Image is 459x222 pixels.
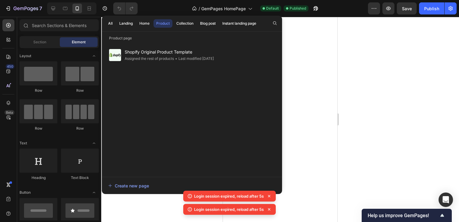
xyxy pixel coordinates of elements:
div: Collection [176,21,193,26]
div: Row [61,126,99,131]
p: 7 [39,5,42,12]
span: Text [20,140,27,146]
button: 7 [2,2,45,14]
span: Section [33,39,46,45]
span: Toggle open [89,188,99,197]
div: Landing [119,21,133,26]
div: Blog post [200,21,216,26]
div: Beta [5,110,14,115]
button: Instant landing page [220,19,259,28]
div: Last modified [DATE] [174,56,214,62]
button: Show survey - Help us improve GemPages! [368,212,446,219]
div: Undo/Redo [113,2,138,14]
button: Blog post [197,19,218,28]
p: Login session expired, reload after 5s [194,193,264,199]
p: Product page [102,35,282,41]
div: Home [139,21,150,26]
div: Create new page [108,183,149,189]
button: Collection [174,19,196,28]
span: Default [266,6,279,11]
span: / [199,5,200,12]
input: Search Sections & Elements [20,19,99,31]
div: Assigned the rest of products [125,56,174,62]
div: Heading [20,175,57,180]
div: Text Block [61,175,99,180]
div: Product [156,21,170,26]
button: Create new page [108,180,276,192]
button: All [105,19,115,28]
div: 450 [6,64,14,69]
span: Save [402,6,412,11]
div: Row [61,88,99,93]
p: Login session expired, reload after 5s [194,206,264,212]
button: Product [154,19,172,28]
span: Element [72,39,86,45]
span: Shopify Original Product Template [125,48,214,56]
div: Row [20,126,57,131]
span: Toggle open [89,51,99,61]
button: Home [137,19,152,28]
div: All [108,21,113,26]
span: GemPages HomePage [201,5,246,12]
span: Layout [20,53,31,59]
span: • [175,56,177,61]
span: Toggle open [89,138,99,148]
div: Publish [424,5,439,12]
button: Publish [419,2,444,14]
div: Open Intercom Messenger [439,193,453,207]
div: Row [20,88,57,93]
div: Instant landing page [222,21,256,26]
button: Save [397,2,417,14]
button: Landing [117,19,135,28]
span: Help us improve GemPages! [368,213,439,218]
span: Published [290,6,306,11]
span: Button [20,190,31,195]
